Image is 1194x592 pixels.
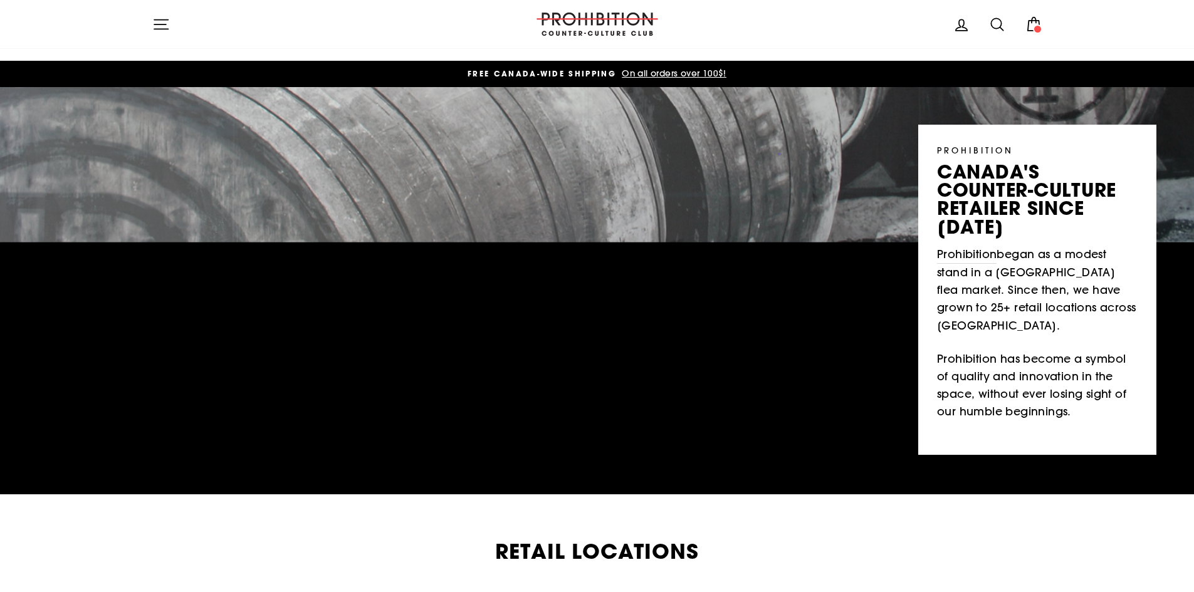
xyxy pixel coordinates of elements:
p: began as a modest stand in a [GEOGRAPHIC_DATA] flea market. Since then, we have grown to 25+ reta... [937,246,1138,335]
span: FREE CANADA-WIDE SHIPPING [468,68,616,79]
h2: Retail Locations [152,541,1042,562]
span: On all orders over 100$! [619,68,726,79]
p: Prohibition has become a symbol of quality and innovation in the space, without ever losing sight... [937,350,1138,421]
p: canada's counter-culture retailer since [DATE] [937,163,1138,236]
p: PROHIBITION [937,143,1138,157]
img: PROHIBITION COUNTER-CULTURE CLUB [535,13,660,36]
a: Prohibition [937,246,997,264]
a: FREE CANADA-WIDE SHIPPING On all orders over 100$! [155,67,1039,81]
